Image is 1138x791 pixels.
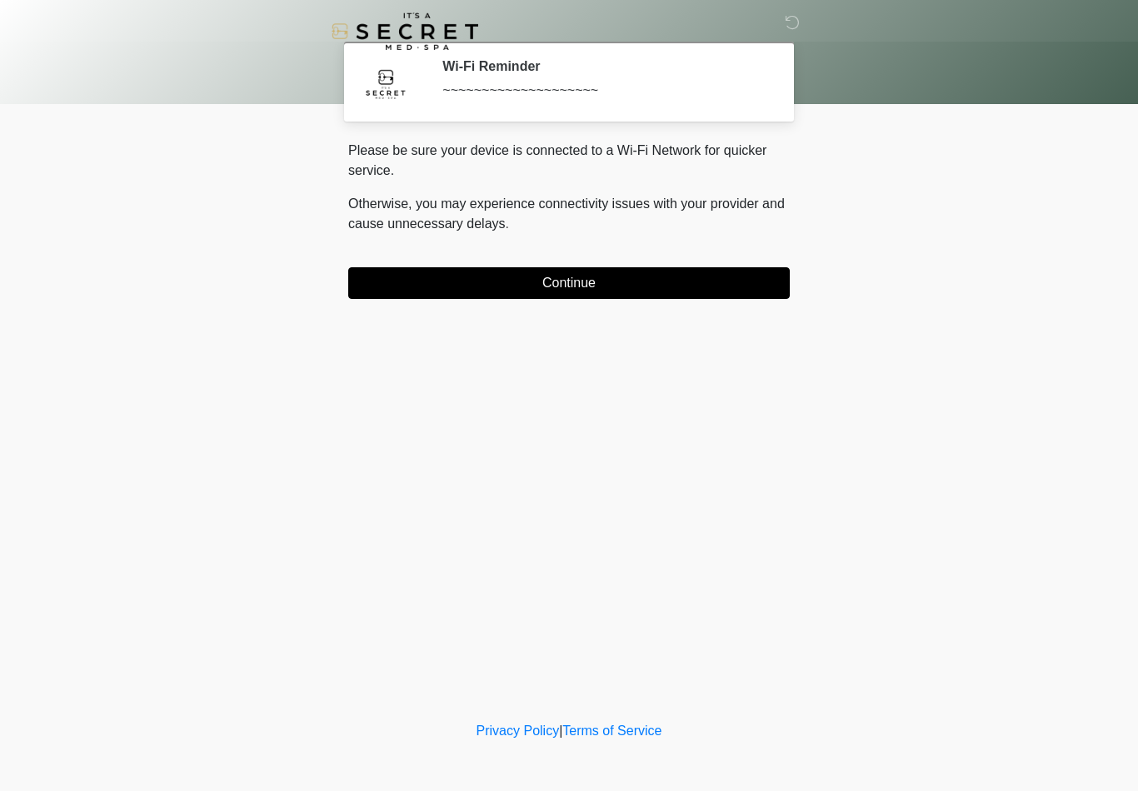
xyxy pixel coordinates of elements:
a: | [559,724,562,738]
p: Otherwise, you may experience connectivity issues with your provider and cause unnecessary delays [348,194,790,234]
a: Privacy Policy [477,724,560,738]
h2: Wi-Fi Reminder [442,58,765,74]
span: . [506,216,509,231]
img: It's A Secret Med Spa Logo [332,12,478,50]
button: Continue [348,267,790,299]
img: Agent Avatar [361,58,411,108]
a: Terms of Service [562,724,661,738]
div: ~~~~~~~~~~~~~~~~~~~~ [442,81,765,101]
p: Please be sure your device is connected to a Wi-Fi Network for quicker service. [348,141,790,181]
